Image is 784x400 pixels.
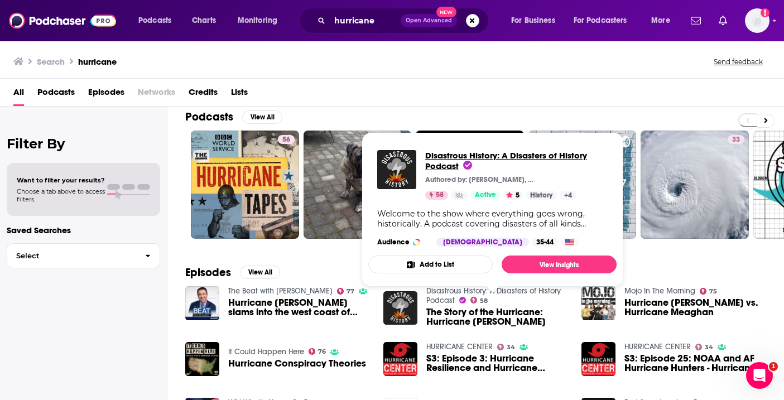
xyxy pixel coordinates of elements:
[9,10,116,31] img: Podchaser - Follow, Share and Rate Podcasts
[278,135,295,144] a: 56
[686,11,705,30] a: Show notifications dropdown
[651,13,670,28] span: More
[503,191,523,200] button: 5
[242,110,282,124] button: View All
[377,238,427,247] h3: Audience
[78,56,117,67] h3: hurricane
[511,13,555,28] span: For Business
[88,83,124,106] a: Episodes
[131,12,186,30] button: open menu
[189,83,218,106] a: Credits
[347,289,354,294] span: 77
[17,187,105,203] span: Choose a tab above to access filters.
[309,348,326,355] a: 76
[436,190,444,201] span: 58
[641,131,749,239] a: 33
[624,354,766,373] a: S3: Episode 25: NOAA and AF Hurricane Hunters - Hurricane Ian
[310,8,499,33] div: Search podcasts, credits, & more...
[185,342,219,376] img: Hurricane Conspiracy Theories
[238,13,277,28] span: Monitoring
[192,13,216,28] span: Charts
[624,286,695,296] a: Mojo In The Morning
[769,362,778,371] span: 1
[37,83,75,106] a: Podcasts
[185,110,233,124] h2: Podcasts
[330,12,401,30] input: Search podcasts, credits, & more...
[304,131,412,239] a: 32
[185,110,282,124] a: PodcastsView All
[714,11,732,30] a: Show notifications dropdown
[425,150,608,171] a: Disastrous History: A Disasters of History Podcast
[581,342,615,376] img: S3: Episode 25: NOAA and AF Hurricane Hunters - Hurricane Ian
[695,344,714,350] a: 34
[37,56,65,67] h3: Search
[745,8,769,33] button: Show profile menu
[337,288,355,295] a: 77
[230,12,292,30] button: open menu
[709,289,717,294] span: 75
[383,291,417,325] img: The Story of the Hurricane: Hurricane Rita
[581,286,615,320] img: Hurricane Florence vs. Hurricane Meaghan
[700,288,718,295] a: 75
[475,190,496,201] span: Active
[426,354,568,373] span: S3: Episode 3: Hurricane Resilience and Hurricane Strong
[318,349,326,354] span: 76
[532,238,558,247] div: 35-44
[7,225,160,235] p: Saved Searches
[228,359,366,368] span: Hurricane Conspiracy Theories
[732,134,740,146] span: 33
[761,8,769,17] svg: Add a profile image
[377,209,608,229] div: Welcome to the show where everything goes wrong, historically. A podcast covering disasters of al...
[470,191,501,200] a: Active
[624,298,766,317] a: Hurricane Florence vs. Hurricane Meaghan
[480,298,488,303] span: 58
[377,150,416,189] a: Disastrous History: A Disasters of History Podcast
[502,256,617,273] a: View Insights
[185,266,231,279] h2: Episodes
[228,286,333,296] a: The Beat with Ari Melber
[240,266,280,279] button: View All
[574,13,627,28] span: For Podcasters
[426,307,568,326] a: The Story of the Hurricane: Hurricane Rita
[746,362,773,389] iframe: Intercom live chat
[426,342,493,351] a: HURRICANE CENTER
[425,175,537,184] p: Authored by: [PERSON_NAME], Produced by: [PERSON_NAME]
[138,83,175,106] span: Networks
[7,136,160,152] h2: Filter By
[231,83,248,106] a: Lists
[425,191,448,200] a: 58
[503,12,569,30] button: open menu
[624,298,766,317] span: Hurricane [PERSON_NAME] vs. Hurricane Meaghan
[624,342,691,351] a: HURRICANE CENTER
[526,191,557,200] a: History
[745,8,769,33] span: Logged in as kkade
[560,191,576,200] a: +4
[191,131,299,239] a: 56
[406,18,452,23] span: Open Advanced
[507,345,515,350] span: 34
[13,83,24,106] span: All
[710,57,766,66] button: Send feedback
[185,266,280,279] a: EpisodesView All
[282,134,290,146] span: 56
[185,12,223,30] a: Charts
[426,307,568,326] span: The Story of the Hurricane: Hurricane [PERSON_NAME]
[228,298,370,317] span: Hurricane [PERSON_NAME] slams into the west coast of [US_STATE] as category 4 hurricane
[401,14,457,27] button: Open AdvancedNew
[425,150,587,171] span: Disastrous History: A Disasters of History Podcast
[426,286,561,305] a: Disastrous History: A Disasters of History Podcast
[17,176,105,184] span: Want to filter your results?
[383,342,417,376] a: S3: Episode 3: Hurricane Resilience and Hurricane Strong
[138,13,171,28] span: Podcasts
[745,8,769,33] img: User Profile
